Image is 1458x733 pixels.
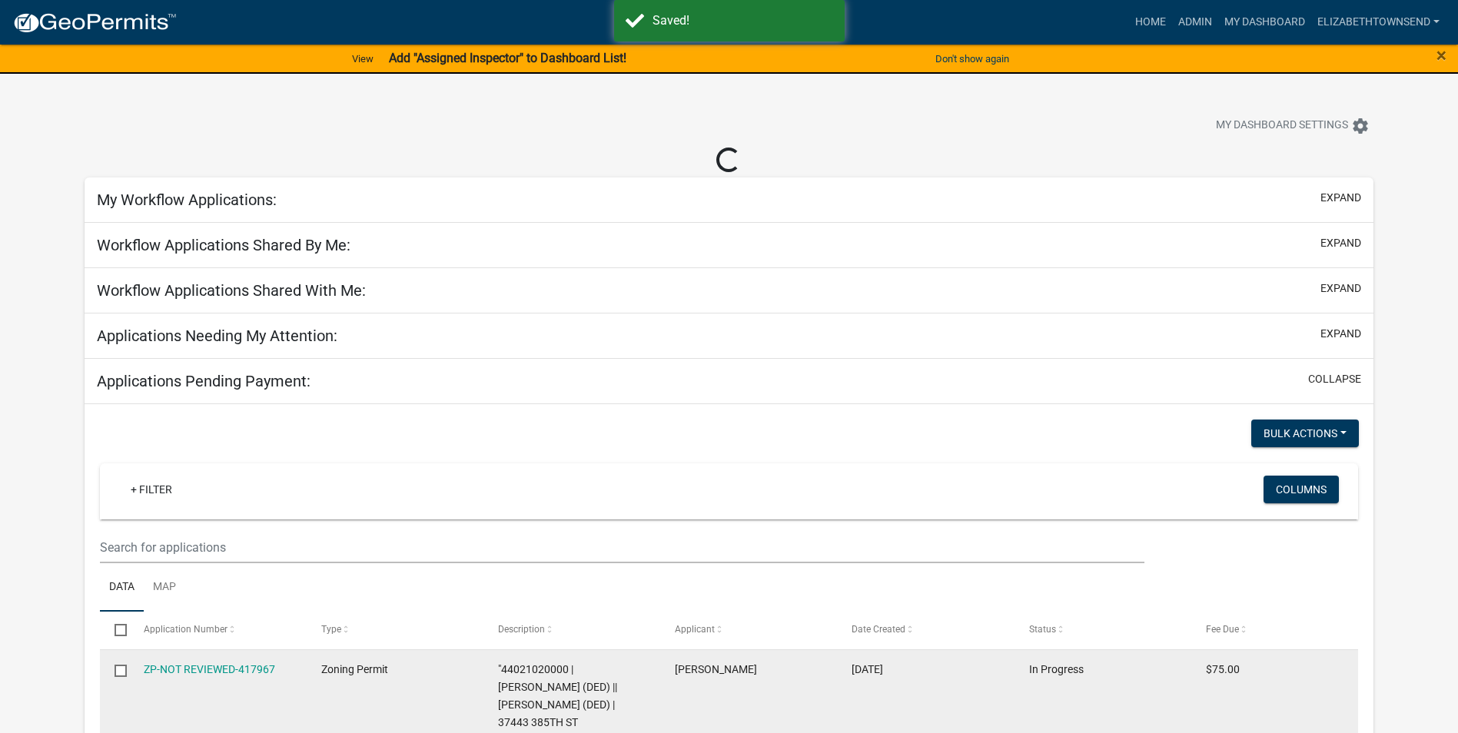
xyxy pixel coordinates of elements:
a: ElizabethTownsend [1311,8,1446,37]
h5: Applications Pending Payment: [97,372,311,390]
button: Close [1436,46,1446,65]
i: settings [1351,117,1370,135]
span: In Progress [1029,663,1084,675]
span: "44021020000 | Leppert, Ryan (DED) || Csesznegi, Caitlin (DED) | 37443 385TH ST [498,663,617,728]
datatable-header-cell: Select [100,612,129,648]
span: $75.00 [1206,663,1240,675]
button: expand [1320,280,1361,297]
h5: My Workflow Applications: [97,191,277,209]
datatable-header-cell: Type [306,612,483,648]
datatable-header-cell: Date Created [837,612,1014,648]
datatable-header-cell: Fee Due [1191,612,1368,648]
datatable-header-cell: Applicant [660,612,837,648]
a: My Dashboard [1218,8,1311,37]
strong: Add "Assigned Inspector" to Dashboard List! [389,51,626,65]
span: Zoning Permit [321,663,388,675]
h5: Applications Needing My Attention: [97,327,337,345]
a: Home [1129,8,1172,37]
span: Type [321,624,341,635]
datatable-header-cell: Application Number [129,612,306,648]
button: expand [1320,326,1361,342]
span: Caitlin Csesznegi [675,663,757,675]
button: expand [1320,235,1361,251]
button: My Dashboard Settingssettings [1204,111,1382,141]
span: Description [498,624,545,635]
a: View [346,46,380,71]
span: 05/08/2025 [852,663,883,675]
span: Date Created [852,624,905,635]
a: Map [144,563,185,612]
button: Don't show again [929,46,1015,71]
span: Status [1029,624,1056,635]
a: ZP-NOT REVIEWED-417967 [144,663,275,675]
a: + Filter [118,476,184,503]
button: Bulk Actions [1251,420,1359,447]
span: My Dashboard Settings [1216,117,1348,135]
span: Fee Due [1206,624,1239,635]
datatable-header-cell: Status [1014,612,1191,648]
span: × [1436,45,1446,66]
input: Search for applications [100,532,1144,563]
span: Applicant [675,624,715,635]
datatable-header-cell: Description [483,612,660,648]
div: Saved! [653,12,833,30]
button: expand [1320,190,1361,206]
h5: Workflow Applications Shared By Me: [97,236,350,254]
button: collapse [1308,371,1361,387]
a: Data [100,563,144,612]
span: Application Number [144,624,228,635]
h5: Workflow Applications Shared With Me: [97,281,366,300]
a: Admin [1172,8,1218,37]
button: Columns [1264,476,1339,503]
